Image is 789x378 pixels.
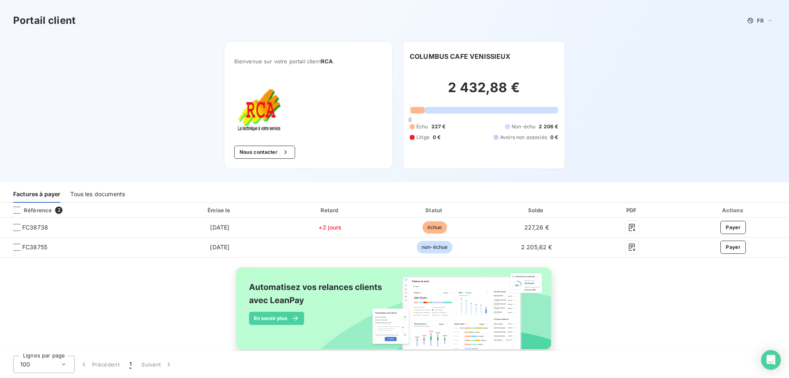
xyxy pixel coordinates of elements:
div: Solde [488,206,585,214]
div: Référence [7,206,52,214]
div: Retard [279,206,381,214]
span: 2 205,62 € [521,243,552,250]
h6: COLUMBUS CAFE VENISSIEUX [410,51,511,61]
button: Nous contacter [234,146,295,159]
span: RCA [321,58,333,65]
span: [DATE] [210,224,229,231]
div: Émise le [164,206,276,214]
span: 227 € [431,123,446,130]
span: [DATE] [210,243,229,250]
div: Actions [679,206,787,214]
h3: Portail client [13,13,76,28]
span: Litige [416,134,429,141]
button: Payer [720,241,746,254]
div: PDF [588,206,676,214]
span: 2 206 € [539,123,558,130]
div: Open Intercom Messenger [761,350,781,370]
span: 1 [129,360,131,369]
button: Précédent [75,356,125,373]
span: non-échue [417,241,452,253]
h2: 2 432,88 € [410,79,558,104]
span: FC38755 [22,243,47,251]
button: Payer [720,221,746,234]
button: 1 [125,356,136,373]
div: Factures à payer [13,186,60,203]
span: Avoirs non associés [500,134,547,141]
span: Bienvenue sur votre portail client . [234,58,383,65]
span: Échu [416,123,428,130]
div: Tous les documents [70,186,125,203]
img: Company logo [234,84,287,132]
span: FC38738 [22,223,48,232]
span: +2 jours [318,224,341,231]
span: échue [422,221,447,234]
span: 100 [20,360,30,369]
span: 2 [55,206,62,214]
span: Non-échu [512,123,535,130]
span: 227,26 € [524,224,549,231]
span: FR [757,17,764,24]
button: Suivant [136,356,178,373]
img: banner [228,262,561,364]
span: 0 [408,116,412,123]
span: 0 € [550,134,558,141]
span: 0 € [433,134,441,141]
div: Statut [385,206,484,214]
